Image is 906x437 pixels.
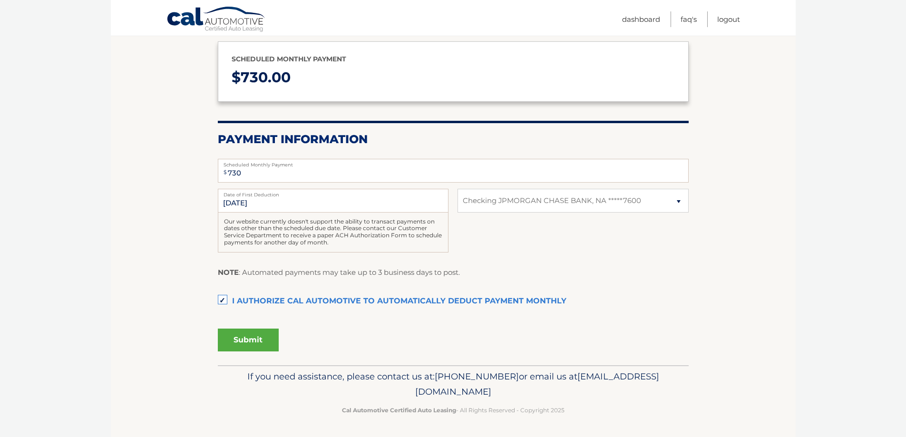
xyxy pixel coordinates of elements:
p: : Automated payments may take up to 3 business days to post. [218,266,460,279]
a: Dashboard [622,11,660,27]
a: FAQ's [681,11,697,27]
button: Submit [218,329,279,351]
span: $ [221,162,230,183]
p: If you need assistance, please contact us at: or email us at [224,369,682,399]
span: [EMAIL_ADDRESS][DOMAIN_NAME] [415,371,659,397]
p: - All Rights Reserved - Copyright 2025 [224,405,682,415]
label: Date of First Deduction [218,189,448,196]
input: Payment Date [218,189,448,213]
p: $ [232,65,675,90]
a: Cal Automotive [166,6,266,34]
a: Logout [717,11,740,27]
p: Scheduled monthly payment [232,53,675,65]
div: Our website currently doesn't support the ability to transact payments on dates other than the sc... [218,213,448,252]
strong: Cal Automotive Certified Auto Leasing [342,407,456,414]
input: Payment Amount [218,159,689,183]
label: I authorize cal automotive to automatically deduct payment monthly [218,292,689,311]
h2: Payment Information [218,132,689,146]
label: Scheduled Monthly Payment [218,159,689,166]
strong: NOTE [218,268,239,277]
span: [PHONE_NUMBER] [435,371,519,382]
span: 730.00 [241,68,291,86]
